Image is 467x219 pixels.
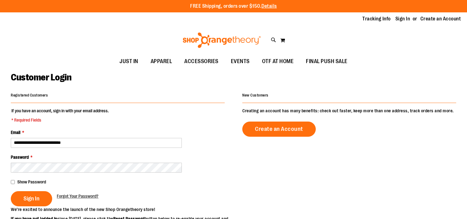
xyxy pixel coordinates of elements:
span: FINAL PUSH SALE [306,54,348,68]
span: OTF AT HOME [262,54,294,68]
p: FREE Shipping, orders over $150. [190,3,277,10]
a: Forgot Your Password? [57,193,98,199]
span: Sign In [23,195,40,202]
a: Details [261,3,277,9]
a: APPAREL [144,54,178,69]
strong: Registered Customers [11,93,48,97]
span: Show Password [17,179,46,184]
span: Email [11,130,20,135]
p: We’re excited to announce the launch of the new Shop Orangetheory store! [11,206,234,213]
a: FINAL PUSH SALE [300,54,354,69]
span: Forgot Your Password? [57,194,98,199]
span: ACCESSORIES [184,54,219,68]
span: Customer Login [11,72,71,83]
span: * Required Fields [11,117,109,123]
a: Sign In [395,15,410,22]
img: Shop Orangetheory [182,32,262,48]
a: Create an Account [242,122,316,137]
span: APPAREL [151,54,172,68]
span: EVENTS [231,54,250,68]
span: JUST IN [119,54,138,68]
span: Create an Account [255,126,303,132]
a: JUST IN [113,54,144,69]
a: Tracking Info [362,15,391,22]
button: Sign In [11,191,52,206]
strong: New Customers [242,93,269,97]
a: OTF AT HOME [256,54,300,69]
p: Creating an account has many benefits: check out faster, keep more than one address, track orders... [242,108,456,114]
a: Create an Account [420,15,461,22]
a: ACCESSORIES [178,54,225,69]
span: Password [11,155,29,160]
a: EVENTS [225,54,256,69]
legend: If you have an account, sign in with your email address. [11,108,109,123]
